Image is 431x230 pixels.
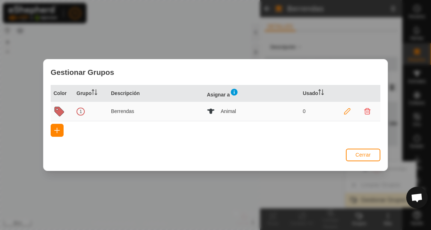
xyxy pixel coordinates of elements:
[204,85,300,102] th: Asignar a
[300,85,334,102] th: Usado
[346,149,380,161] button: Cerrar
[108,85,204,102] th: Descripción
[74,85,108,102] th: Grupo
[51,85,74,102] th: Color
[77,108,85,116] span: 1
[406,187,428,208] a: Chat abierto
[356,152,371,158] span: Cerrar
[43,59,388,85] div: Gestionar Grupos
[111,108,134,114] p-celleditor: Berrendas
[230,88,238,96] img: Información
[221,108,236,115] span: Animal
[303,108,306,114] p-celleditor: 0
